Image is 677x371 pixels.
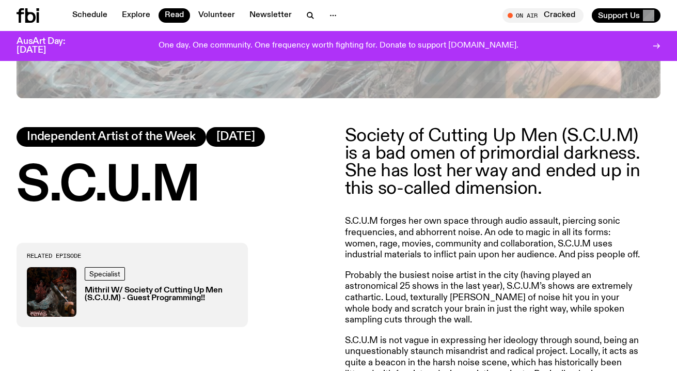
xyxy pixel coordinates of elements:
[85,287,238,302] h3: Mithril W/ Society of Cutting Up Men (S.C.U.M) - Guest Programming!!
[243,8,298,23] a: Newsletter
[192,8,241,23] a: Volunteer
[598,11,640,20] span: Support Us
[27,131,196,143] span: Independent Artist of the Week
[345,216,642,260] p: S.C.U.M forges her own space through audio assault, piercing sonic frequencies, and abhorrent noi...
[216,131,255,143] span: [DATE]
[159,41,518,51] p: One day. One community. One frequency worth fighting for. Donate to support [DOMAIN_NAME].
[592,8,660,23] button: Support Us
[27,267,238,317] a: SpecialistMithril W/ Society of Cutting Up Men (S.C.U.M) - Guest Programming!!
[159,8,190,23] a: Read
[345,270,642,326] p: Probably the busiest noise artist in the city (having played an astronomical 25 shows in the last...
[17,163,333,210] h1: S.C.U.M
[27,253,238,259] h3: Related Episode
[17,37,83,55] h3: AusArt Day: [DATE]
[66,8,114,23] a: Schedule
[502,8,584,23] button: On AirCracked
[345,127,642,198] p: Society of Cutting Up Men (S.C.U.M) is a bad omen of primordial darkness. She has lost her way an...
[116,8,156,23] a: Explore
